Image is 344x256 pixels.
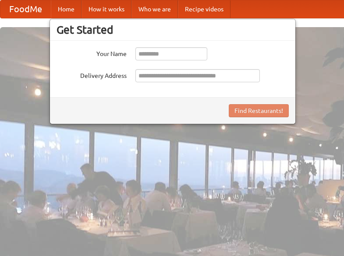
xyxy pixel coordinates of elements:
[57,69,127,80] label: Delivery Address
[131,0,178,18] a: Who we are
[0,0,51,18] a: FoodMe
[51,0,82,18] a: Home
[229,104,289,117] button: Find Restaurants!
[57,23,289,36] h3: Get Started
[57,47,127,58] label: Your Name
[178,0,231,18] a: Recipe videos
[82,0,131,18] a: How it works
